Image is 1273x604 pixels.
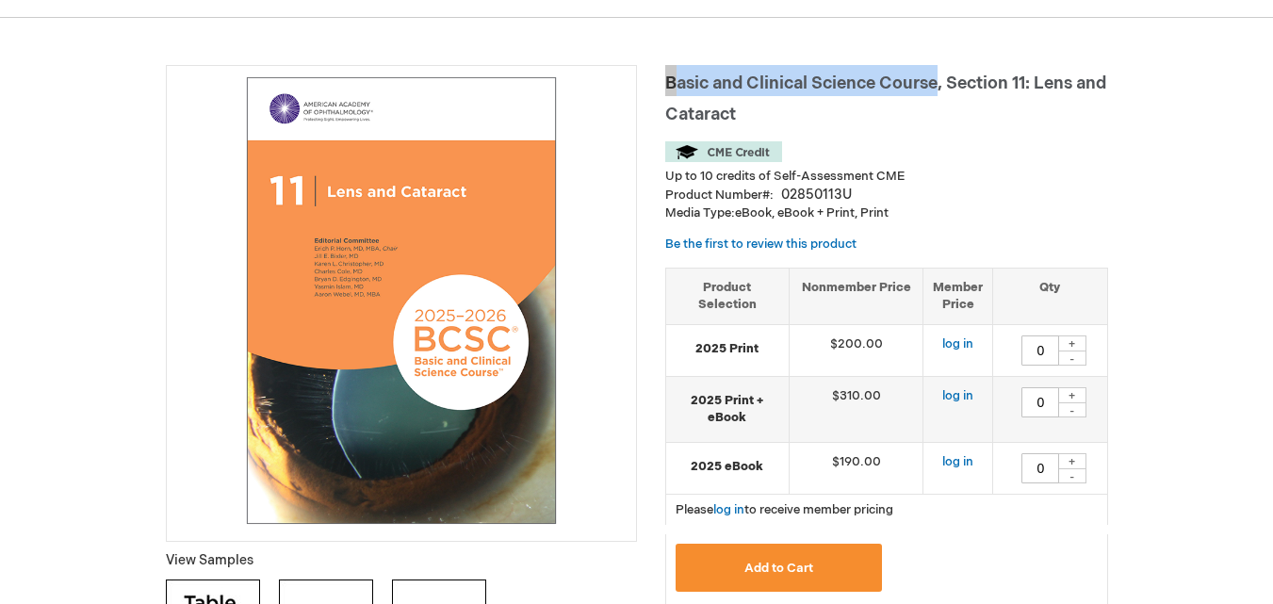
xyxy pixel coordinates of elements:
div: - [1058,468,1086,483]
input: Qty [1021,453,1059,483]
a: log in [942,388,973,403]
a: log in [942,454,973,469]
p: View Samples [166,551,637,570]
strong: Media Type: [665,205,735,220]
strong: 2025 Print [676,340,779,358]
div: 02850113U [781,186,852,204]
td: $310.00 [789,376,923,442]
li: Up to 10 credits of Self-Assessment CME [665,168,1108,186]
th: Member Price [923,268,993,324]
td: $200.00 [789,324,923,376]
img: CME Credit [665,141,782,162]
input: Qty [1021,335,1059,366]
strong: Product Number [665,188,774,203]
td: $190.00 [789,442,923,494]
img: Basic and Clinical Science Course, Section 11: Lens and Cataract [176,75,627,526]
p: eBook, eBook + Print, Print [665,204,1108,222]
div: - [1058,402,1086,417]
div: + [1058,335,1086,351]
a: log in [713,502,744,517]
th: Product Selection [666,268,790,324]
a: log in [942,336,973,351]
a: Be the first to review this product [665,237,857,252]
th: Qty [993,268,1107,324]
div: + [1058,453,1086,469]
span: Basic and Clinical Science Course, Section 11: Lens and Cataract [665,73,1106,124]
button: Add to Cart [676,544,883,592]
strong: 2025 eBook [676,458,779,476]
span: Please to receive member pricing [676,502,893,517]
strong: 2025 Print + eBook [676,392,779,427]
th: Nonmember Price [789,268,923,324]
div: - [1058,351,1086,366]
span: Add to Cart [744,561,813,576]
input: Qty [1021,387,1059,417]
div: + [1058,387,1086,403]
